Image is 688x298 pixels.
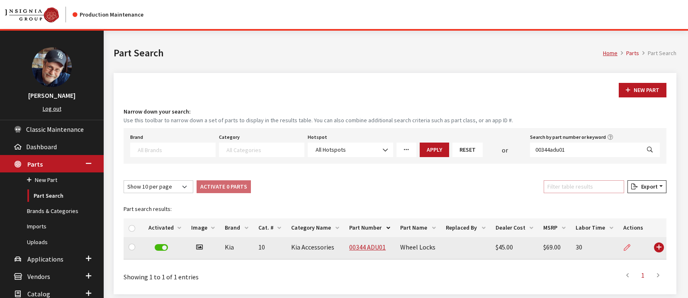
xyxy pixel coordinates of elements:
span: Catalog [27,290,50,298]
a: Log out [43,105,61,112]
div: Showing 1 to 1 of 1 entries [124,266,344,282]
th: Replaced By: activate to sort column ascending [441,218,490,237]
caption: Part search results: [124,200,666,218]
label: Deactivate Part [155,244,168,251]
input: Filter table results [544,180,624,193]
label: Brand [130,133,143,141]
textarea: Search [226,146,304,153]
input: Search [530,143,640,157]
td: 30 [571,237,618,259]
i: Has image [196,244,203,251]
label: Search by part number or keyword [530,133,606,141]
th: MSRP: activate to sort column ascending [538,218,571,237]
span: Dashboard [26,143,57,151]
h3: [PERSON_NAME] [8,90,95,100]
a: Edit Part [623,237,637,258]
th: Category Name: activate to sort column ascending [286,218,344,237]
th: Actions [618,218,648,237]
td: Use Enter key to show more/less [648,237,666,259]
th: Cat. #: activate to sort column ascending [253,218,287,237]
th: Labor Time: activate to sort column ascending [571,218,618,237]
a: 00344 ADU01 [349,243,386,251]
li: Parts [617,49,639,58]
td: 10 [253,237,287,259]
span: All Hotspots [313,145,388,154]
span: All Hotspots [316,146,346,153]
span: Classic Maintenance [26,125,84,133]
span: All Hotspots [308,143,393,157]
th: Activated: activate to sort column ascending [143,218,186,237]
img: Ray Goodwin [32,47,72,87]
label: Hotspot [308,133,327,141]
span: Export [638,183,658,190]
td: Kia [220,237,253,259]
a: Insignia Group logo [5,7,73,22]
button: Search [640,143,660,157]
li: Part Search [639,49,676,58]
span: Select a Brand [130,143,216,157]
th: Part Number: activate to sort column descending [344,218,395,237]
span: Vendors [27,272,50,281]
label: Category [219,133,240,141]
img: Catalog Maintenance [5,7,59,22]
td: Kia Accessories [286,237,344,259]
th: Brand: activate to sort column ascending [220,218,253,237]
textarea: Search [138,146,215,153]
td: $69.00 [538,237,571,259]
span: Parts [27,160,43,168]
h1: Part Search [114,46,603,61]
a: More Filters [396,143,416,157]
button: New Part [619,83,666,97]
th: Dealer Cost: activate to sort column ascending [491,218,538,237]
div: Production Maintenance [73,10,143,19]
div: or [483,145,526,155]
span: Applications [27,255,63,263]
th: Part Name: activate to sort column ascending [395,218,441,237]
th: Image: activate to sort column ascending [186,218,220,237]
h4: Narrow down your search: [124,107,666,116]
td: Wheel Locks [395,237,441,259]
small: Use this toolbar to narrow down a set of parts to display in the results table. You can also comb... [124,116,666,125]
a: Home [603,49,617,57]
button: Export [627,180,666,193]
a: 1 [635,267,650,283]
span: Select a Category [219,143,304,157]
button: Reset [452,143,483,157]
button: Apply [420,143,449,157]
td: $45.00 [491,237,538,259]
